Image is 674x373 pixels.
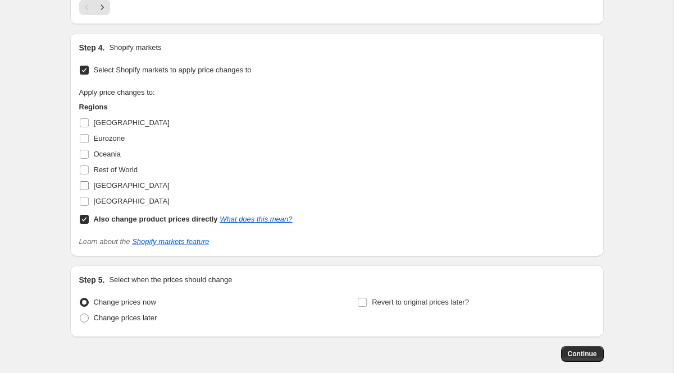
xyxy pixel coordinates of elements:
span: [GEOGRAPHIC_DATA] [94,197,170,205]
span: Apply price changes to: [79,88,155,96]
span: Eurozone [94,134,125,142]
button: Continue [561,346,604,362]
a: Shopify markets feature [132,237,209,246]
h2: Step 5. [79,274,105,285]
span: Change prices later [94,314,157,322]
h2: Step 4. [79,42,105,53]
span: [GEOGRAPHIC_DATA] [94,118,170,127]
span: Select Shopify markets to apply price changes to [94,66,252,74]
a: What does this mean? [220,215,292,223]
b: Also change product prices directly [94,215,218,223]
span: Continue [568,349,597,358]
span: Revert to original prices later? [372,298,469,306]
span: Change prices now [94,298,156,306]
span: Oceania [94,150,121,158]
span: Rest of World [94,165,138,174]
span: [GEOGRAPHIC_DATA] [94,181,170,190]
p: Shopify markets [109,42,161,53]
p: Select when the prices should change [109,274,232,285]
h3: Regions [79,102,293,113]
i: Learn about the [79,237,210,246]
